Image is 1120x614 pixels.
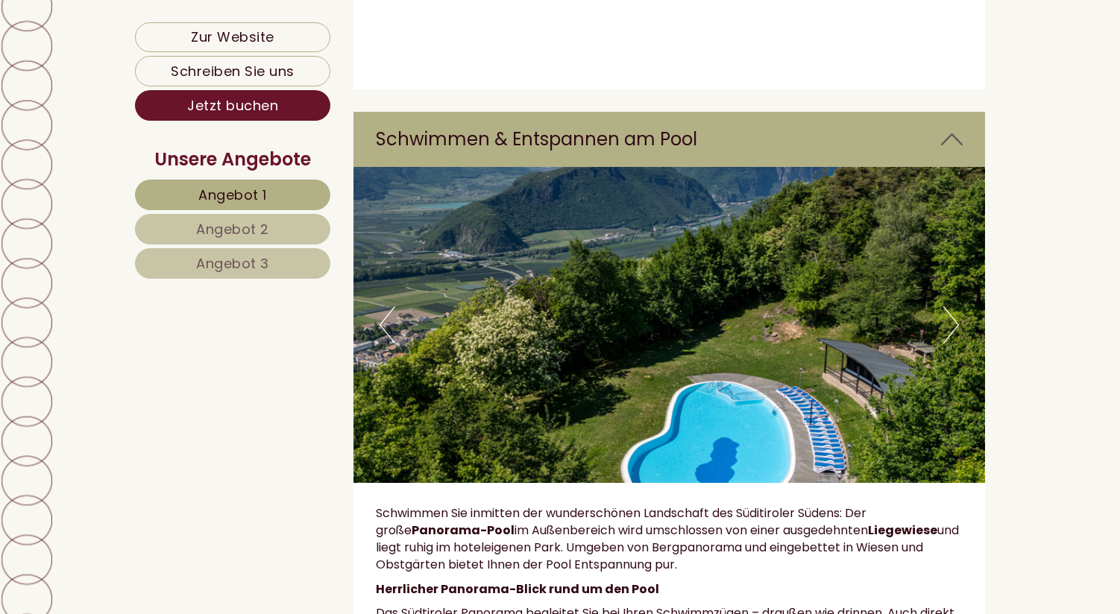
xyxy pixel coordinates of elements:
[412,522,515,539] strong: Panorama-Pool
[376,580,659,598] strong: Herrlicher Panorama-Blick rund um den Pool
[198,186,267,204] span: Angebot 1
[353,112,986,167] div: Schwimmen & Entspannen am Pool
[489,388,588,419] button: Senden
[135,56,330,86] a: Schreiben Sie uns
[943,306,959,344] button: Next
[196,254,269,273] span: Angebot 3
[22,75,259,86] small: 20:36
[135,22,330,52] a: Zur Website
[196,220,269,238] span: Angebot 2
[11,43,266,89] div: Guten Tag, wie können wir Ihnen helfen?
[22,46,259,58] div: Hotel Tenz
[135,147,330,172] div: Unsere Angebote
[135,90,330,121] a: Jetzt buchen
[265,11,324,36] div: [DATE]
[376,505,963,573] p: Schwimmen Sie inmitten der wunderschönen Landschaft des Süditiroler Südens: Der große im Außenber...
[380,306,395,344] button: Previous
[868,522,937,539] strong: Liegewiese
